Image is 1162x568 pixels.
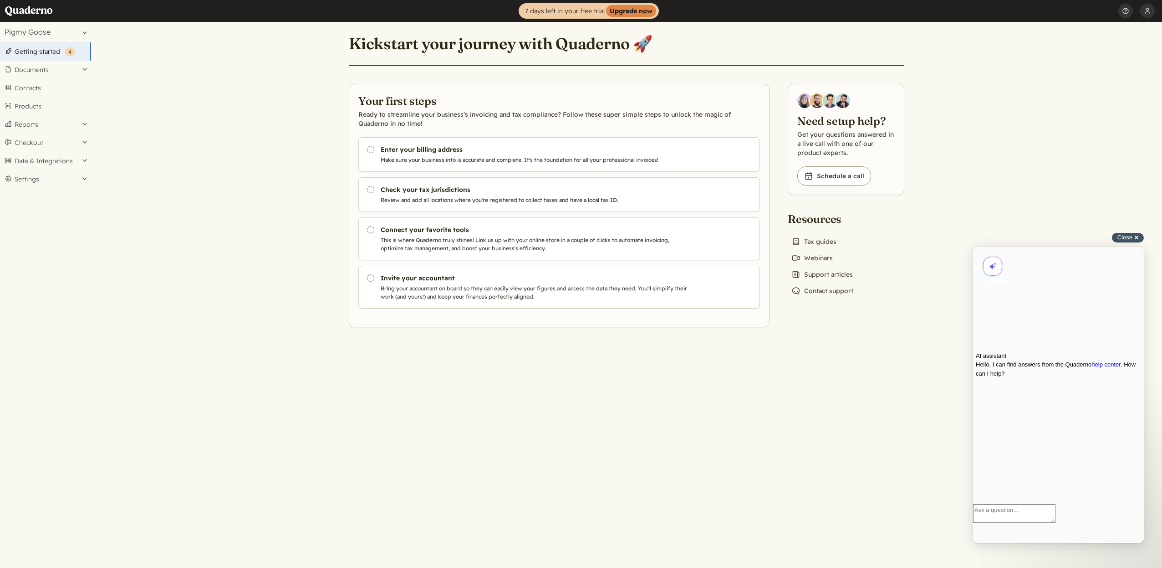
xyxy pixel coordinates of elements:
[810,93,825,108] img: Jairo Fumero, Account Executive at Quaderno
[358,137,760,172] a: Enter your billing address Make sure your business info is accurate and complete. It's the founda...
[797,166,871,186] a: Schedule a call
[788,212,857,226] h2: Resources
[1117,234,1132,241] span: Close
[788,252,836,264] a: Webinars
[381,145,691,154] h3: Enter your billing address
[1112,233,1144,243] button: Close
[381,236,691,253] p: This is where Quaderno truly shines! Link us up with your online store in a couple of clicks to a...
[381,284,691,301] p: Bring your accountant on board so they can easily view your figures and access the data they need...
[788,284,857,297] a: Contact support
[381,225,691,234] h3: Connect your favorite tools
[788,268,856,281] a: Support articles
[519,3,659,19] a: 7 days left in your free trialUpgrade now
[606,5,656,17] strong: Upgrade now
[358,177,760,212] a: Check your tax jurisdictions Review and add all locations where you're registered to collect taxe...
[823,93,837,108] img: Ivo Oltmans, Business Developer at Quaderno
[973,247,1144,543] iframe: Help Scout Beacon - Live Chat, Contact Form, and Knowledge Base
[788,235,840,248] a: Tax guides
[797,130,895,157] p: Get your questions answered in a live call with one of our product experts.
[836,93,850,108] img: Javier Rubio, DevRel at Quaderno
[358,217,760,260] a: Connect your favorite tools This is where Quaderno truly shines! Link us up with your online stor...
[358,93,760,108] h2: Your first steps
[349,34,652,54] h1: Kickstart your journey with Quaderno 🚀
[68,48,71,55] span: 4
[797,114,895,128] h2: Need setup help?
[381,274,691,283] h3: Invite your accountant
[381,196,691,204] p: Review and add all locations where you're registered to collect taxes and have a local tax ID.
[358,266,760,309] a: Invite your accountant Bring your accountant on board so they can easily view your figures and ac...
[797,93,812,108] img: Diana Carrasco, Account Executive at Quaderno
[358,110,760,128] p: Ready to streamline your business's invoicing and tax compliance? Follow these super simple steps...
[381,156,691,164] p: Make sure your business info is accurate and complete. It's the foundation for all your professio...
[381,185,691,194] h3: Check your tax jurisdictions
